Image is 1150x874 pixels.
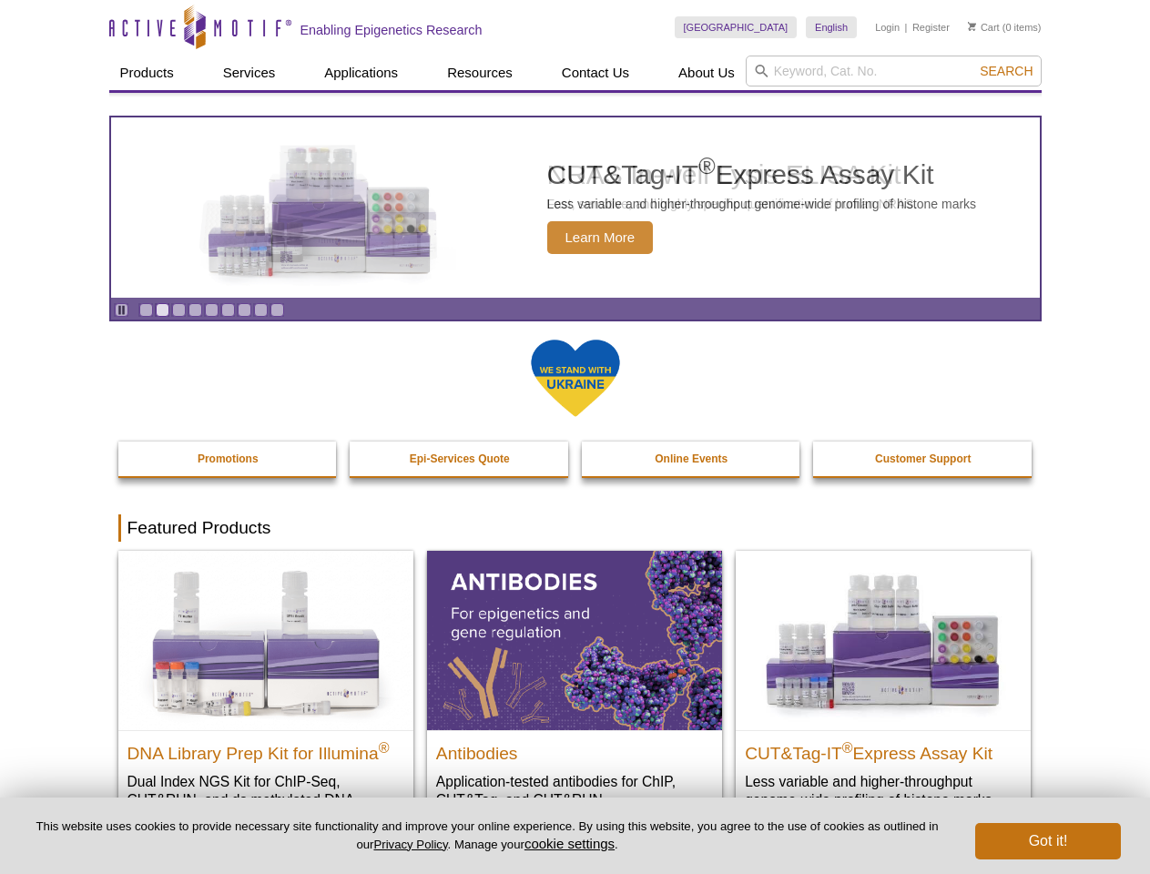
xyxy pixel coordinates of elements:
strong: Online Events [655,452,728,465]
a: Contact Us [551,56,640,90]
span: Search [980,64,1033,78]
input: Keyword, Cat. No. [746,56,1042,86]
strong: Promotions [198,452,259,465]
a: English [806,16,857,38]
h2: Antibodies [436,736,713,763]
img: DNA Library Prep Kit for Illumina [118,551,413,729]
h2: DNA Library Prep Kit for Illumina [127,736,404,763]
a: About Us [667,56,746,90]
a: Login [875,21,900,34]
li: (0 items) [968,16,1042,38]
sup: ® [379,739,390,755]
strong: Epi-Services Quote [410,452,510,465]
h2: CUT&Tag-IT Express Assay Kit [745,736,1022,763]
a: Register [912,21,950,34]
a: Go to slide 8 [254,303,268,317]
p: Dual Index NGS Kit for ChIP-Seq, CUT&RUN, and ds methylated DNA assays. [127,772,404,828]
a: Epi-Services Quote [350,442,570,476]
h2: Enabling Epigenetics Research [300,22,483,38]
a: Applications [313,56,409,90]
a: [GEOGRAPHIC_DATA] [675,16,798,38]
a: DNA Library Prep Kit for Illumina DNA Library Prep Kit for Illumina® Dual Index NGS Kit for ChIP-... [118,551,413,845]
a: Cart [968,21,1000,34]
a: All Antibodies Antibodies Application-tested antibodies for ChIP, CUT&Tag, and CUT&RUN. [427,551,722,827]
a: Go to slide 4 [188,303,202,317]
img: We Stand With Ukraine [530,338,621,419]
sup: ® [842,739,853,755]
span: Learn More [547,221,654,254]
a: NRAS In-well Lysis ELISA Kit NRAS In-well Lysis ELISA Kit Fast, sensitive, and highly specific qu... [111,117,1040,298]
a: Products [109,56,185,90]
a: Resources [436,56,524,90]
img: All Antibodies [427,551,722,729]
a: Privacy Policy [373,838,447,851]
h2: NRAS In-well Lysis ELISA Kit [547,161,918,188]
button: cookie settings [524,836,615,851]
a: Go to slide 3 [172,303,186,317]
a: Services [212,56,287,90]
button: Got it! [975,823,1121,859]
a: Online Events [582,442,802,476]
a: CUT&Tag-IT® Express Assay Kit CUT&Tag-IT®Express Assay Kit Less variable and higher-throughput ge... [736,551,1031,827]
li: | [905,16,908,38]
p: Fast, sensitive, and highly specific quantification of human NRAS. [547,196,918,212]
a: Go to slide 5 [205,303,219,317]
a: Go to slide 2 [156,303,169,317]
p: This website uses cookies to provide necessary site functionality and improve your online experie... [29,818,945,853]
a: Toggle autoplay [115,303,128,317]
article: NRAS In-well Lysis ELISA Kit [111,117,1040,298]
img: CUT&Tag-IT® Express Assay Kit [736,551,1031,729]
p: Application-tested antibodies for ChIP, CUT&Tag, and CUT&RUN. [436,772,713,809]
a: Go to slide 6 [221,303,235,317]
a: Go to slide 7 [238,303,251,317]
p: Less variable and higher-throughput genome-wide profiling of histone marks​. [745,772,1022,809]
img: Your Cart [968,22,976,31]
a: Customer Support [813,442,1033,476]
a: Promotions [118,442,339,476]
img: NRAS In-well Lysis ELISA Kit [183,145,456,270]
a: Go to slide 1 [139,303,153,317]
button: Search [974,63,1038,79]
strong: Customer Support [875,452,971,465]
a: Go to slide 9 [270,303,284,317]
h2: Featured Products [118,514,1033,542]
